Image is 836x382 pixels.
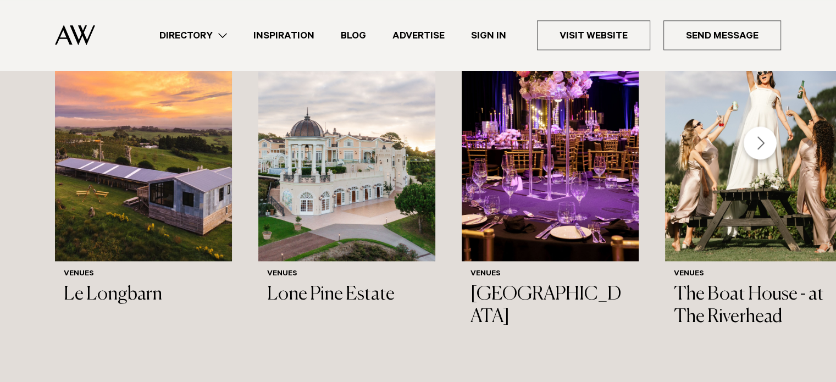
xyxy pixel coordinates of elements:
h6: Venues [64,270,223,279]
h3: The Boat House - at The Riverhead [674,284,833,329]
h3: [GEOGRAPHIC_DATA] [470,284,630,329]
img: Auckland Weddings Logo [55,25,95,45]
h3: Le Longbarn [64,284,223,306]
a: Visit Website [537,20,650,50]
a: Auckland Weddings Venues | Le Longbarn Venues Le Longbarn [55,24,232,315]
h6: Venues [470,270,630,279]
a: Directory [146,28,240,43]
img: Auckland Weddings Venues | Pullman Auckland Hotel [462,24,639,261]
a: Blog [328,28,379,43]
img: Exterior view of Lone Pine Estate [258,24,435,261]
a: Exterior view of Lone Pine Estate Venues Lone Pine Estate [258,24,435,315]
img: Auckland Weddings Venues | Le Longbarn [55,24,232,261]
a: Inspiration [240,28,328,43]
a: Send Message [663,20,781,50]
h6: Venues [674,270,833,279]
a: Auckland Weddings Venues | Pullman Auckland Hotel Venues [GEOGRAPHIC_DATA] [462,24,639,337]
h6: Venues [267,270,427,279]
a: Sign In [458,28,519,43]
a: Advertise [379,28,458,43]
h3: Lone Pine Estate [267,284,427,306]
